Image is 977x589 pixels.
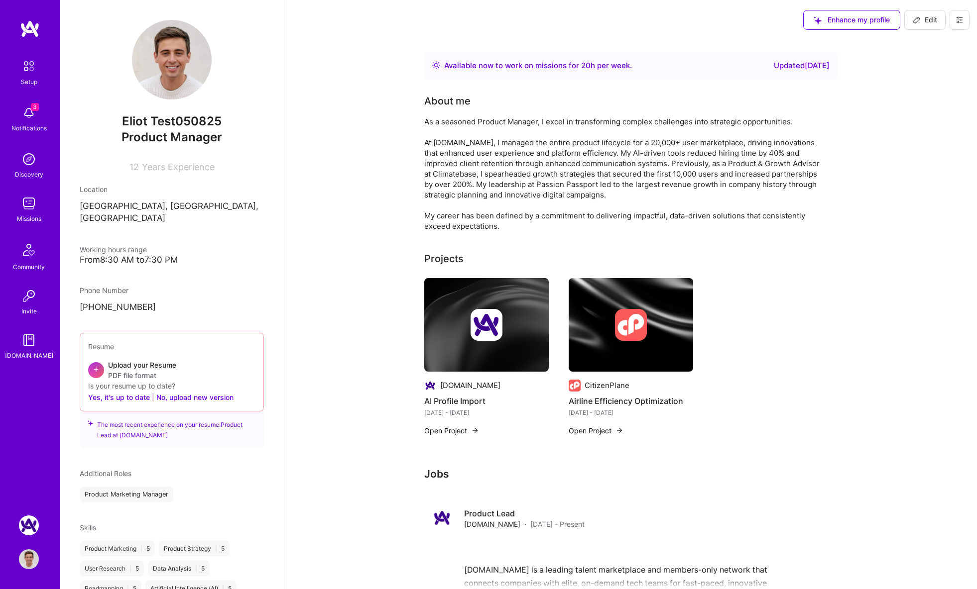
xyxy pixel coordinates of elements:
[13,262,45,272] div: Community
[17,213,41,224] div: Missions
[152,392,154,402] span: |
[424,425,479,436] button: Open Project
[148,561,210,577] div: Data Analysis 5
[80,561,144,577] div: User Research 5
[80,541,155,557] div: Product Marketing 5
[615,309,647,341] img: Company logo
[524,519,526,529] span: ·
[471,426,479,434] img: arrow-right
[21,306,37,316] div: Invite
[424,251,464,266] div: Projects
[803,10,900,30] button: Enhance my profile
[569,407,693,418] div: [DATE] - [DATE]
[615,426,623,434] img: arrow-right
[440,380,500,391] div: [DOMAIN_NAME]
[16,549,41,569] a: User Avatar
[19,194,39,213] img: teamwork
[129,162,139,172] span: 12
[122,130,222,144] span: Product Manager
[19,515,39,535] img: A.Team: Google Calendar Integration Testing
[142,162,215,172] span: Years Experience
[530,519,585,529] span: [DATE] - Present
[159,541,230,557] div: Product Strategy 5
[424,116,823,231] div: As a seasoned Product Manager, I excel in transforming complex challenges into strategic opportun...
[17,238,41,262] img: Community
[19,286,39,306] img: Invite
[424,468,838,480] h3: Jobs
[424,278,549,372] img: cover
[581,61,591,70] span: 20
[80,114,264,129] span: Eliot Test050825
[80,469,131,478] span: Additional Roles
[20,20,40,38] img: logo
[424,394,549,407] h4: AI Profile Import
[904,10,946,30] button: Edit
[80,200,264,224] p: [GEOGRAPHIC_DATA], [GEOGRAPHIC_DATA], [GEOGRAPHIC_DATA]
[80,487,173,502] div: Product Marketing Manager
[215,545,217,553] span: |
[19,149,39,169] img: discovery
[88,381,255,391] div: Is your resume up to date?
[444,60,632,72] div: Available now to work on missions for h per week .
[88,342,114,351] span: Resume
[432,508,452,528] img: Company logo
[913,15,937,25] span: Edit
[31,103,39,111] span: 3
[774,60,830,72] div: Updated [DATE]
[88,419,93,426] i: icon SuggestedTeams
[80,255,264,265] div: From 8:30 AM to 7:30 PM
[18,56,39,77] img: setup
[569,380,581,392] img: Company logo
[156,391,234,403] button: No, upload new version
[814,15,890,25] span: Enhance my profile
[80,523,96,532] span: Skills
[19,549,39,569] img: User Avatar
[80,405,264,448] div: The most recent experience on your resume: Product Lead at [DOMAIN_NAME]
[15,169,43,180] div: Discovery
[108,360,176,381] div: Upload your Resume
[11,123,47,133] div: Notifications
[140,545,142,553] span: |
[424,94,471,108] div: About me
[129,565,131,573] span: |
[569,278,693,372] img: cover
[424,407,549,418] div: [DATE] - [DATE]
[16,515,41,535] a: A.Team: Google Calendar Integration Testing
[569,394,693,407] h4: Airline Efficiency Optimization
[21,77,37,87] div: Setup
[569,425,623,436] button: Open Project
[80,245,147,254] span: Working hours range
[464,508,585,519] h4: Product Lead
[424,380,436,392] img: Company logo
[108,370,176,381] span: PDF file format
[132,20,212,99] img: User Avatar
[88,391,150,403] button: Yes, it's up to date
[80,301,264,313] p: [PHONE_NUMBER]
[464,519,520,529] span: [DOMAIN_NAME]
[80,184,264,195] div: Location
[19,103,39,123] img: bell
[5,350,53,361] div: [DOMAIN_NAME]
[93,364,99,374] span: +
[80,286,128,294] span: Phone Number
[432,61,440,69] img: Availability
[471,309,502,341] img: Company logo
[814,16,822,24] i: icon SuggestedTeams
[585,380,629,391] div: CitizenPlane
[195,565,197,573] span: |
[88,360,255,381] div: +Upload your ResumePDF file format
[19,330,39,350] img: guide book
